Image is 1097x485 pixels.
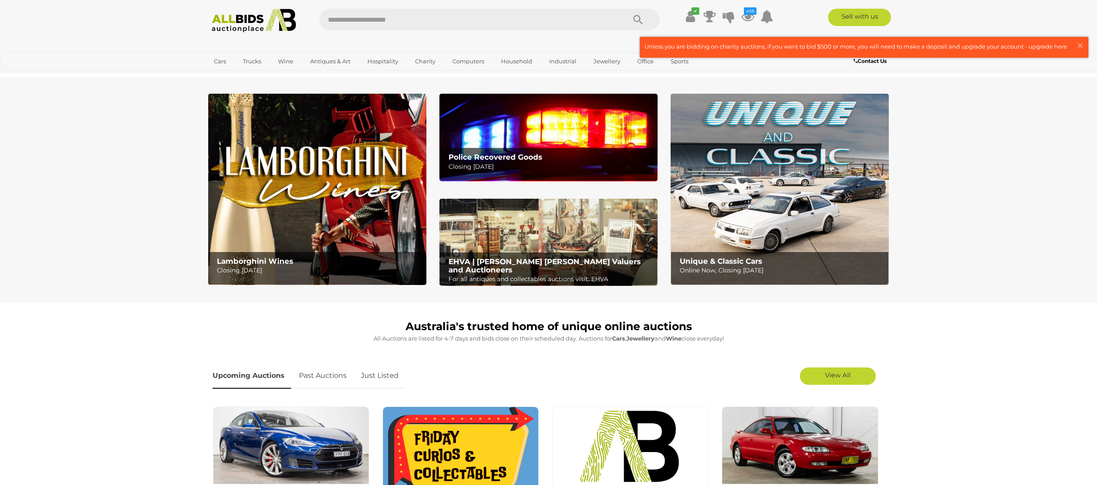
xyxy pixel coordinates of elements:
a: Wine [272,54,299,69]
strong: Wine [666,335,681,342]
i: ✔ [691,7,699,15]
img: Allbids.com.au [207,9,301,33]
a: 456 [741,9,754,24]
a: Industrial [544,54,582,69]
a: Trucks [237,54,267,69]
a: Just Listed [354,363,405,389]
a: Charity [409,54,441,69]
b: Unique & Classic Cars [680,257,762,265]
a: Computers [447,54,490,69]
p: Closing [DATE] [217,265,421,276]
b: EHVA | [PERSON_NAME] [PERSON_NAME] Valuers and Auctioneers [449,257,641,274]
a: EHVA | Evans Hastings Valuers and Auctioneers EHVA | [PERSON_NAME] [PERSON_NAME] Valuers and Auct... [439,199,658,286]
p: Online Now, Closing [DATE] [680,265,884,276]
p: For all antiques and collectables auctions visit: EHVA [449,274,653,285]
p: Closing [DATE] [449,161,653,172]
img: Unique & Classic Cars [671,94,889,285]
a: Sell with us [828,9,891,26]
a: Cars [208,54,232,69]
img: Lamborghini Wines [208,94,426,285]
a: ✔ [684,9,697,24]
strong: Cars [612,335,625,342]
a: Antiques & Art [305,54,356,69]
p: All Auctions are listed for 4-7 days and bids close on their scheduled day. Auctions for , and cl... [213,334,885,344]
a: Lamborghini Wines Lamborghini Wines Closing [DATE] [208,94,426,285]
span: View All [825,371,851,379]
b: Lamborghini Wines [217,257,293,265]
a: Sports [665,54,694,69]
a: [GEOGRAPHIC_DATA] [208,69,281,83]
a: Office [632,54,659,69]
a: Jewellery [588,54,626,69]
a: Unique & Classic Cars Unique & Classic Cars Online Now, Closing [DATE] [671,94,889,285]
img: EHVA | Evans Hastings Valuers and Auctioneers [439,199,658,286]
i: 456 [744,7,756,15]
a: Police Recovered Goods Police Recovered Goods Closing [DATE] [439,94,658,181]
a: Hospitality [362,54,404,69]
b: Contact Us [854,58,887,64]
a: Past Auctions [292,363,353,389]
span: × [1076,37,1084,54]
img: Police Recovered Goods [439,94,658,181]
b: Police Recovered Goods [449,153,542,161]
a: Upcoming Auctions [213,363,291,389]
button: Search [616,9,660,30]
strong: Jewellery [626,335,655,342]
h1: Australia's trusted home of unique online auctions [213,321,885,333]
a: Contact Us [854,56,889,66]
a: View All [800,367,876,385]
a: Household [495,54,538,69]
